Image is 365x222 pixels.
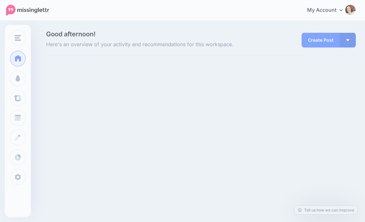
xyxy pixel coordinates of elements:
img: Missinglettr [6,5,49,16]
img: menu.png [15,35,21,41]
span: Here's an overview of your activity and recommendations for this workspace. [46,40,249,49]
a: My Account [301,3,355,18]
span: Good afternoon! [46,30,95,38]
a: Tell us how we can improve [295,206,357,214]
img: arrow-down-white.png [346,39,349,41]
a: Create Post [302,33,340,47]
